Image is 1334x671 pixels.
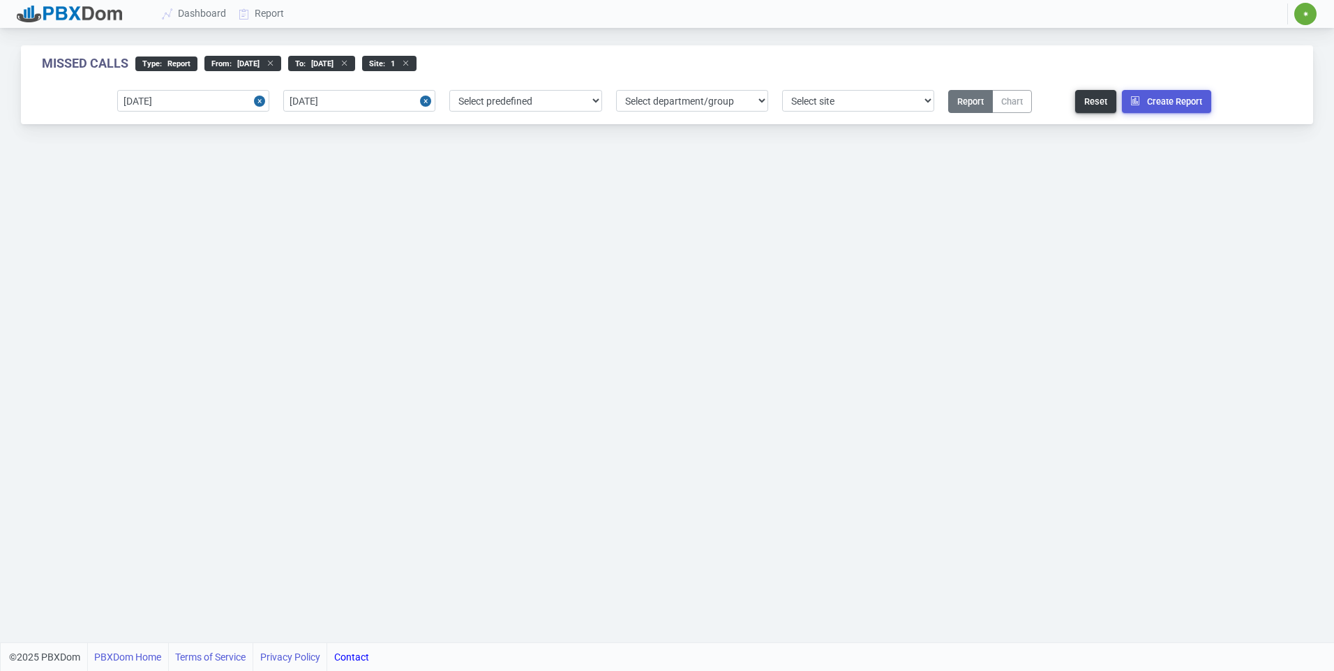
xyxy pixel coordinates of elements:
a: PBXDom Home [94,643,161,671]
div: site : [362,56,417,71]
input: End date [283,90,435,112]
a: Report [233,1,291,27]
div: type : [135,56,197,71]
div: Missed Calls [42,56,128,71]
button: Close [420,90,435,112]
a: Dashboard [156,1,233,27]
input: Start date [117,90,269,112]
button: Create Report [1122,90,1211,113]
span: 1 [385,59,395,68]
span: Report [162,59,190,68]
a: Privacy Policy [260,643,320,671]
button: Close [254,90,269,112]
a: Terms of Service [175,643,246,671]
div: to : [288,56,355,71]
button: Chart [992,90,1032,113]
span: [DATE] [306,59,333,68]
div: ©2025 PBXDom [9,643,369,671]
span: [DATE] [232,59,260,68]
button: ✷ [1294,2,1317,26]
button: Reset [1075,90,1116,113]
span: ✷ [1303,10,1309,18]
div: From : [204,56,281,71]
a: Contact [334,643,369,671]
button: Report [948,90,993,113]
